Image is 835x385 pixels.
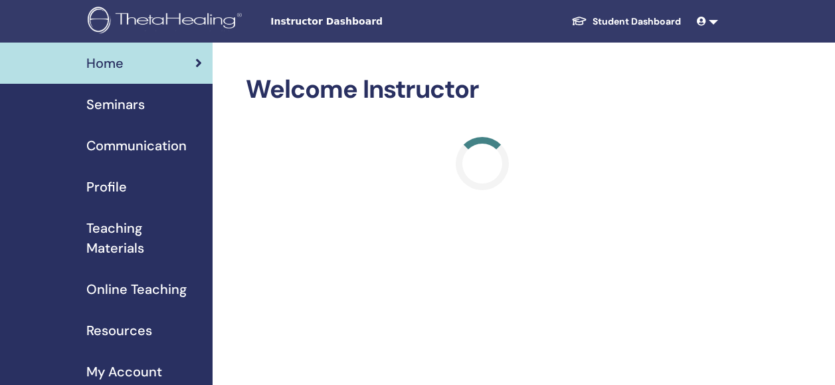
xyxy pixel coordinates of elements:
[86,218,202,258] span: Teaching Materials
[246,74,719,105] h2: Welcome Instructor
[86,279,187,299] span: Online Teaching
[88,7,246,37] img: logo.png
[86,136,187,156] span: Communication
[86,321,152,340] span: Resources
[86,362,162,382] span: My Account
[561,9,692,34] a: Student Dashboard
[86,177,127,197] span: Profile
[571,15,587,27] img: graduation-cap-white.svg
[86,94,145,114] span: Seminars
[86,53,124,73] span: Home
[270,15,470,29] span: Instructor Dashboard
